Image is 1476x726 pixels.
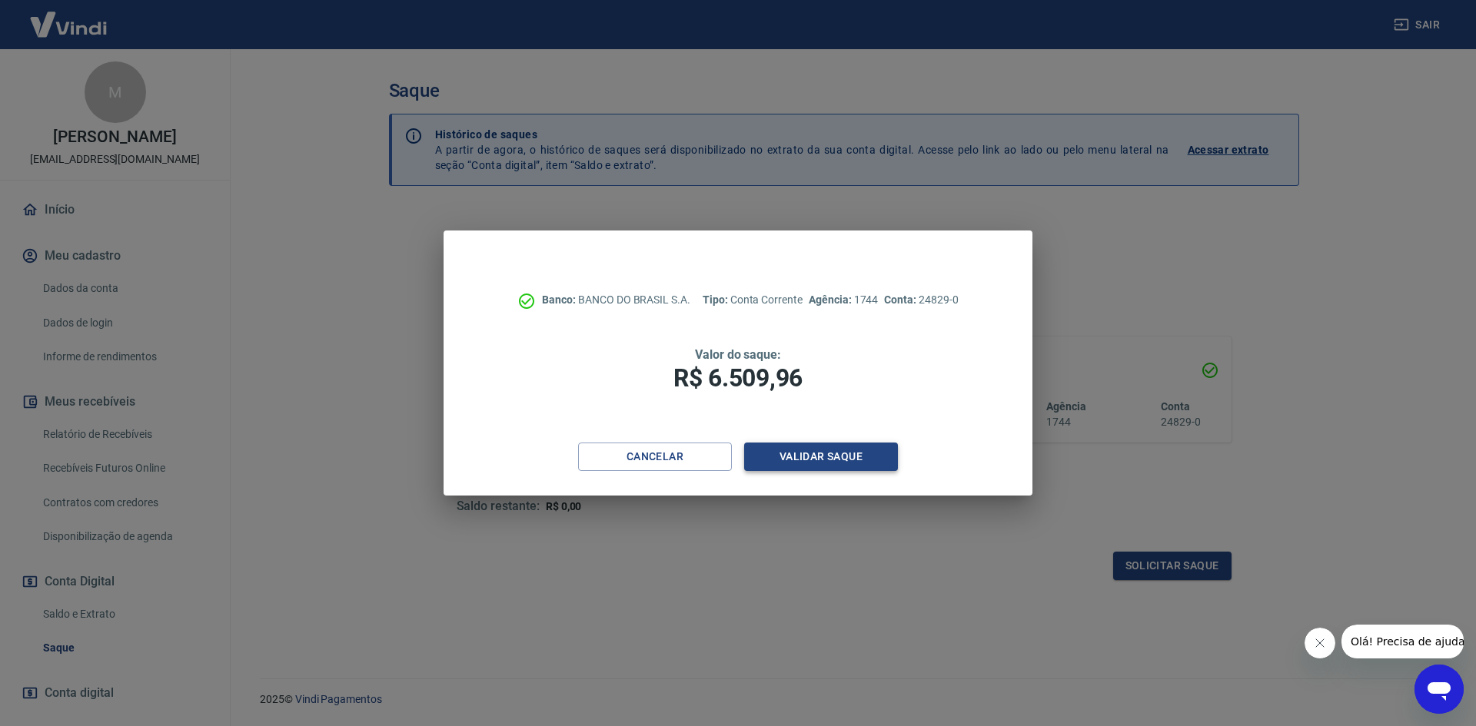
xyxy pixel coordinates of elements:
[703,292,803,308] p: Conta Corrente
[744,443,898,471] button: Validar saque
[9,11,129,23] span: Olá! Precisa de ajuda?
[542,293,578,306] span: Banco:
[542,292,690,308] p: BANCO DO BRASIL S.A.
[884,292,958,308] p: 24829-0
[695,347,781,362] span: Valor do saque:
[673,363,803,393] span: R$ 6.509,96
[1341,625,1464,658] iframe: Message from company
[809,293,854,306] span: Agência:
[703,293,730,306] span: Tipo:
[1305,628,1335,658] iframe: Close message
[809,292,878,308] p: 1744
[1414,665,1464,714] iframe: Button to launch messaging window
[884,293,919,306] span: Conta:
[578,443,732,471] button: Cancelar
